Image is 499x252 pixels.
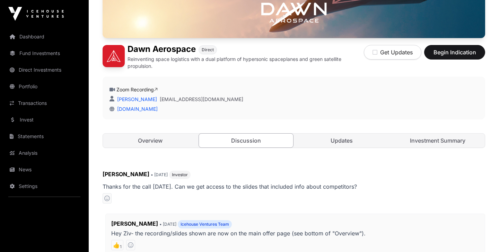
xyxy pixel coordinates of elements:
[111,228,479,238] p: Hey Ziv- the recording/slides shown are now on the main offer page (see bottom of "Overview").
[424,52,485,59] a: Begin Indication
[116,87,158,92] a: Zoom Recording
[6,79,83,94] a: Portfolio
[6,46,83,61] a: Fund Investments
[464,219,499,252] iframe: Chat Widget
[6,145,83,161] a: Analysis
[8,7,64,21] img: Icehouse Ventures Logo
[103,134,198,147] a: Overview
[181,222,229,227] span: Icehouse Ventures Team
[116,96,157,102] a: [PERSON_NAME]
[111,220,158,227] span: [PERSON_NAME]
[103,171,149,178] span: [PERSON_NAME]
[6,29,83,44] a: Dashboard
[202,47,214,53] span: Direct
[120,244,122,249] sub: 1
[128,45,196,54] h1: Dawn Aerospace
[6,62,83,78] a: Direct Investments
[160,96,243,103] a: [EMAIL_ADDRESS][DOMAIN_NAME]
[114,106,158,112] a: [DOMAIN_NAME]
[159,222,176,227] span: • [DATE]
[424,45,485,60] button: Begin Indication
[199,133,294,148] a: Discussion
[6,112,83,127] a: Invest
[391,134,485,147] a: Investment Summary
[128,56,364,70] p: Reinventing space logistics with a dual platform of hypersonic spaceplanes and green satellite pr...
[103,182,485,191] p: Thanks for the call [DATE]. Can we get access to the slides that included info about competitors?
[295,134,389,147] a: Updates
[6,162,83,177] a: News
[103,134,485,147] nav: Tabs
[6,129,83,144] a: Statements
[6,179,83,194] a: Settings
[151,172,168,177] span: • [DATE]
[103,45,125,67] img: Dawn Aerospace
[111,240,123,250] span: 👍
[6,96,83,111] a: Transactions
[364,45,421,60] button: Get Updates
[433,48,476,56] span: Begin Indication
[172,172,188,178] span: Investor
